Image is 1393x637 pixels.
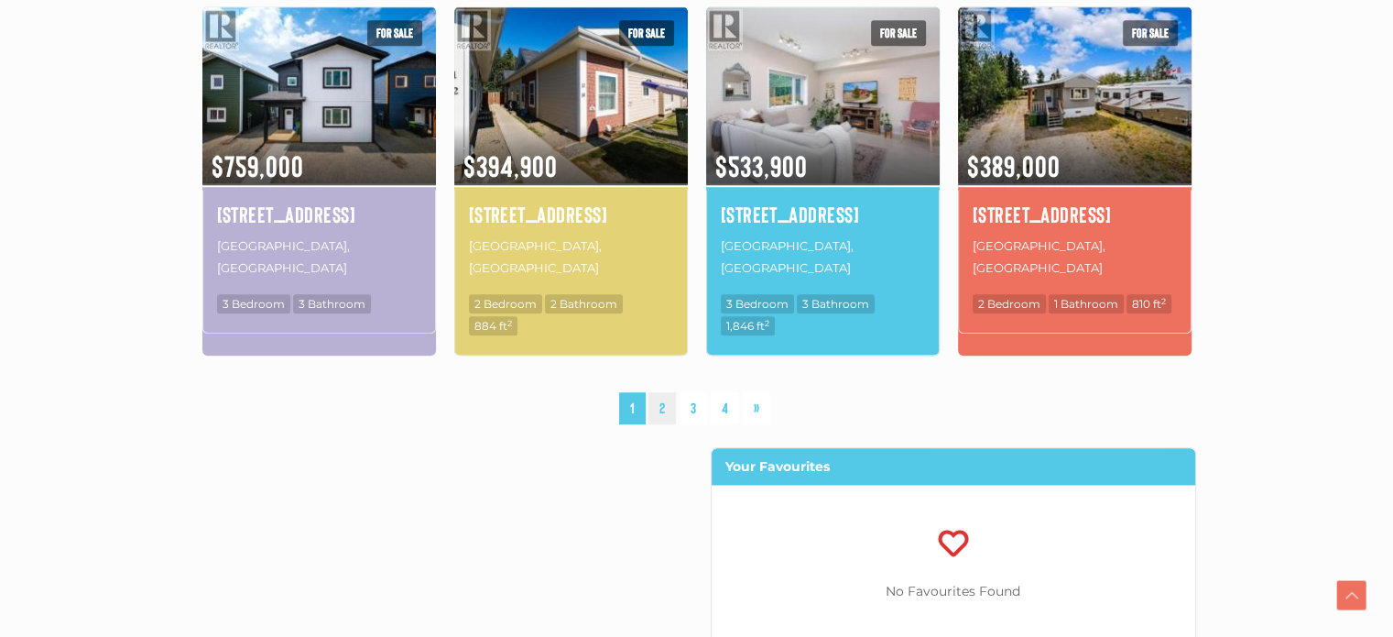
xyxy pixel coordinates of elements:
p: [GEOGRAPHIC_DATA], [GEOGRAPHIC_DATA] [973,234,1177,280]
a: » [743,392,770,424]
a: [STREET_ADDRESS] [721,199,925,230]
span: $759,000 [202,125,436,185]
span: 2 Bedroom [469,294,542,313]
a: 4 [711,392,739,424]
sup: 2 [1161,296,1166,306]
span: 810 ft [1126,294,1171,313]
img: 19 EAGLE PLACE, Whitehorse, Yukon [958,4,1192,186]
span: 3 Bedroom [721,294,794,313]
span: 2 Bathroom [545,294,623,313]
span: $533,900 [706,125,940,185]
img: 36 WYVERN AVENUE, Whitehorse, Yukon [202,4,436,186]
span: 3 Bathroom [797,294,875,313]
span: For sale [619,20,674,46]
img: 14-67 RIVER RIDGE LANE, Whitehorse, Yukon [454,4,688,186]
a: [STREET_ADDRESS] [469,199,673,230]
p: [GEOGRAPHIC_DATA], [GEOGRAPHIC_DATA] [469,234,673,280]
p: No Favourites Found [712,580,1195,603]
span: 3 Bedroom [217,294,290,313]
span: 2 Bedroom [973,294,1046,313]
a: 3 [680,392,707,424]
span: For sale [1123,20,1178,46]
a: [STREET_ADDRESS] [217,199,421,230]
span: For sale [871,20,926,46]
span: 3 Bathroom [293,294,371,313]
img: 20-92 ISKOOT CRESCENT, Whitehorse, Yukon [706,4,940,186]
a: [STREET_ADDRESS] [973,199,1177,230]
span: $394,900 [454,125,688,185]
span: 1 [619,392,646,424]
span: For sale [367,20,422,46]
sup: 2 [765,318,769,328]
span: 1,846 ft [721,316,775,335]
span: $389,000 [958,125,1192,185]
span: 1 Bathroom [1049,294,1124,313]
span: 884 ft [469,316,517,335]
strong: Your Favourites [725,458,830,475]
sup: 2 [507,318,512,328]
p: [GEOGRAPHIC_DATA], [GEOGRAPHIC_DATA] [721,234,925,280]
p: [GEOGRAPHIC_DATA], [GEOGRAPHIC_DATA] [217,234,421,280]
a: 2 [648,392,676,424]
